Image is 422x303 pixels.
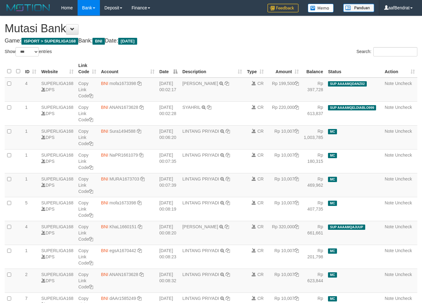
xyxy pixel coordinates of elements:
[308,4,334,12] img: Button%20Memo.svg
[39,221,76,245] td: DPS
[109,272,138,277] a: ANAN1673628
[137,81,141,86] a: Copy mofa1673398 to clipboard
[157,245,180,269] td: [DATE] 00:08:23
[257,81,263,86] span: CR
[385,296,394,301] a: Note
[226,200,230,205] a: Copy LINTANG PRIYADI to clipboard
[294,153,299,158] a: Copy Rp 10,007 to clipboard
[257,296,263,301] span: CR
[266,60,301,78] th: Amount: activate to sort column ascending
[101,129,108,134] span: BNI
[79,153,93,170] a: Copy Link Code
[328,248,337,254] span: Manually Checked by: aafLuonsavong
[182,81,218,86] a: [PERSON_NAME]
[385,81,394,86] a: Note
[385,272,394,277] a: Note
[157,197,180,221] td: [DATE] 00:08:19
[328,129,337,134] span: Manually Checked by: aafLuonsavong
[182,224,218,229] a: [PERSON_NAME]
[76,60,99,78] th: Link Code: activate to sort column ascending
[41,176,74,181] a: SUPERLIGA168
[182,248,219,253] a: LINTANG PRIYADI
[226,153,230,158] a: Copy LINTANG PRIYADI to clipboard
[294,129,299,134] a: Copy Rp 10,007 to clipboard
[343,4,374,12] img: panduan.png
[39,60,76,78] th: Website: activate to sort column ascending
[21,38,78,45] span: ISPORT > SUPERLIGA168
[245,60,266,78] th: Type: activate to sort column ascending
[301,173,325,197] td: Rp 469,962
[182,272,219,277] a: LINTANG PRIYADI
[110,296,136,301] a: dAAr1585249
[79,81,93,98] a: Copy Link Code
[139,272,144,277] a: Copy ANAN1673628 to clipboard
[301,197,325,221] td: Rp 407,735
[182,105,200,110] a: SYAHRIL
[109,105,138,110] a: ANAN1673628
[294,81,299,86] a: Copy Rp 199,500 to clipboard
[110,248,136,253] a: egsA1670442
[25,153,28,158] span: 1
[328,225,365,230] span: SUP AAAAMQAJUUP
[328,177,337,182] span: Manually Checked by: aafLuonsavong
[226,248,230,253] a: Copy LINTANG PRIYADI to clipboard
[5,22,417,35] h1: Mutasi Bank
[137,200,141,205] a: Copy mofa1673398 to clipboard
[301,78,325,102] td: Rp 397,728
[226,176,230,181] a: Copy LINTANG PRIYADI to clipboard
[110,224,137,229] a: KhaL1660151
[99,60,157,78] th: Account: activate to sort column ascending
[257,153,263,158] span: CR
[357,47,417,56] label: Search:
[39,101,76,125] td: DPS
[25,176,28,181] span: 1
[395,81,412,86] a: Uncheck
[39,197,76,221] td: DPS
[257,224,263,229] span: CR
[101,272,108,277] span: BNI
[101,81,108,86] span: BNI
[182,129,219,134] a: LINTANG PRIYADI
[110,176,139,181] a: MURA1673703
[301,221,325,245] td: Rp 661,661
[157,78,180,102] td: [DATE] 00:02:17
[41,153,74,158] a: SUPERLIGA168
[395,224,412,229] a: Uncheck
[41,272,74,277] a: SUPERLIGA168
[385,200,394,205] a: Note
[101,248,108,253] span: BNI
[25,81,28,86] span: 4
[294,296,299,301] a: Copy Rp 10,007 to clipboard
[110,200,136,205] a: mofa1673398
[41,81,74,86] a: SUPERLIGA168
[25,248,28,253] span: 1
[41,248,74,253] a: SUPERLIGA168
[79,200,93,218] a: Copy Link Code
[395,272,412,277] a: Uncheck
[395,105,412,110] a: Uncheck
[157,149,180,173] td: [DATE] 00:07:35
[39,245,76,269] td: DPS
[41,296,74,301] a: SUPERLIGA168
[294,176,299,181] a: Copy Rp 10,007 to clipboard
[79,176,93,194] a: Copy Link Code
[110,153,138,158] a: NaPR1661079
[301,101,325,125] td: Rp 613,837
[257,200,263,205] span: CR
[101,153,108,158] span: BNI
[41,105,74,110] a: SUPERLIGA168
[395,176,412,181] a: Uncheck
[39,173,76,197] td: DPS
[101,176,108,181] span: BNI
[395,153,412,158] a: Uncheck
[79,248,93,265] a: Copy Link Code
[140,176,145,181] a: Copy MURA1673703 to clipboard
[301,269,325,292] td: Rp 623,844
[301,149,325,173] td: Rp 180,315
[266,78,301,102] td: Rp 199,500
[294,200,299,205] a: Copy Rp 10,007 to clipboard
[137,296,141,301] a: Copy dAAr1585249 to clipboard
[25,105,28,110] span: 1
[328,153,337,158] span: Manually Checked by: aafLuonsavong
[101,296,108,301] span: BNI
